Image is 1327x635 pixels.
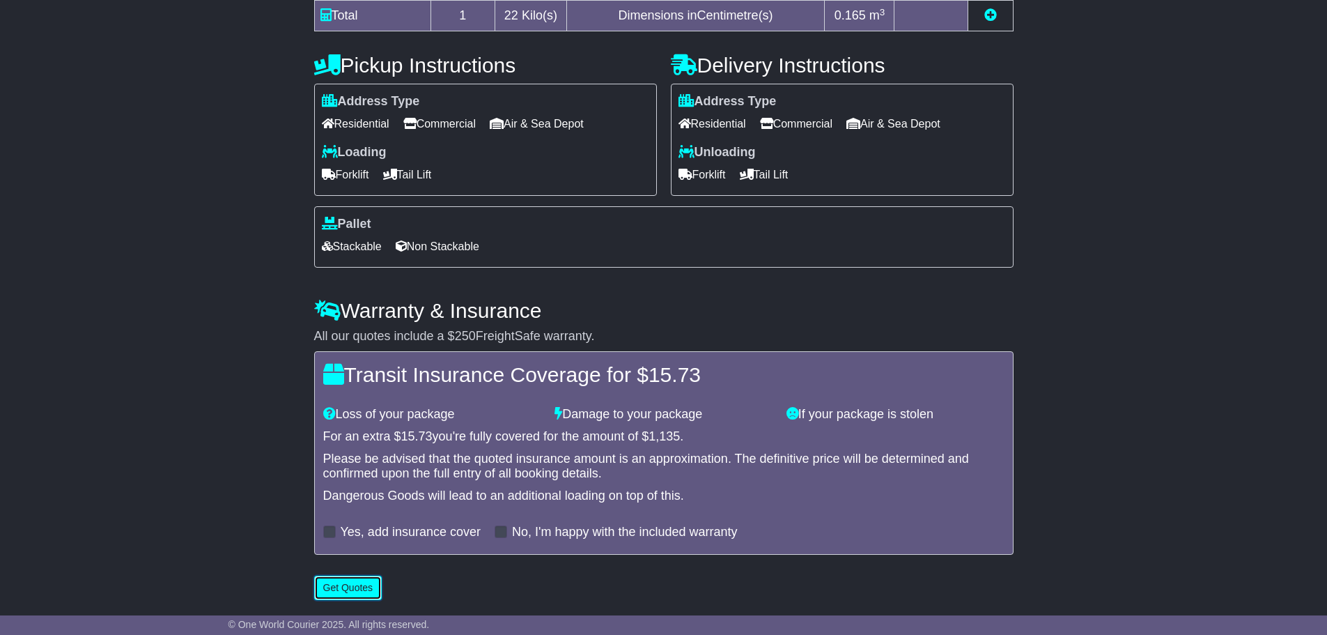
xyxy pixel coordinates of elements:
[678,94,777,109] label: Address Type
[512,525,738,540] label: No, I'm happy with the included warranty
[495,1,567,31] td: Kilo(s)
[869,8,885,22] span: m
[314,576,382,600] button: Get Quotes
[322,145,387,160] label: Loading
[341,525,481,540] label: Yes, add insurance cover
[455,329,476,343] span: 250
[316,407,548,422] div: Loss of your package
[566,1,825,31] td: Dimensions in Centimetre(s)
[323,452,1004,482] div: Please be advised that the quoted insurance amount is an approximation. The definitive price will...
[649,429,680,443] span: 1,135
[740,164,789,185] span: Tail Lift
[323,429,1004,445] div: For an extra $ you're fully covered for the amount of $ .
[846,113,940,135] span: Air & Sea Depot
[760,113,832,135] span: Commercial
[984,8,997,22] a: Add new item
[323,489,1004,504] div: Dangerous Goods will lead to an additional loading on top of this.
[403,113,476,135] span: Commercial
[649,363,701,386] span: 15.73
[314,1,430,31] td: Total
[323,363,1004,386] h4: Transit Insurance Coverage for $
[678,145,756,160] label: Unloading
[490,113,584,135] span: Air & Sea Depot
[880,7,885,17] sup: 3
[322,113,389,135] span: Residential
[671,54,1014,77] h4: Delivery Instructions
[401,429,433,443] span: 15.73
[396,236,479,257] span: Non Stackable
[322,164,369,185] span: Forklift
[779,407,1011,422] div: If your package is stolen
[835,8,866,22] span: 0.165
[314,299,1014,322] h4: Warranty & Insurance
[548,407,779,422] div: Damage to your package
[314,329,1014,344] div: All our quotes include a $ FreightSafe warranty.
[322,217,371,232] label: Pallet
[504,8,518,22] span: 22
[678,113,746,135] span: Residential
[383,164,432,185] span: Tail Lift
[228,619,430,630] span: © One World Courier 2025. All rights reserved.
[322,236,382,257] span: Stackable
[322,94,420,109] label: Address Type
[678,164,726,185] span: Forklift
[430,1,495,31] td: 1
[314,54,657,77] h4: Pickup Instructions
